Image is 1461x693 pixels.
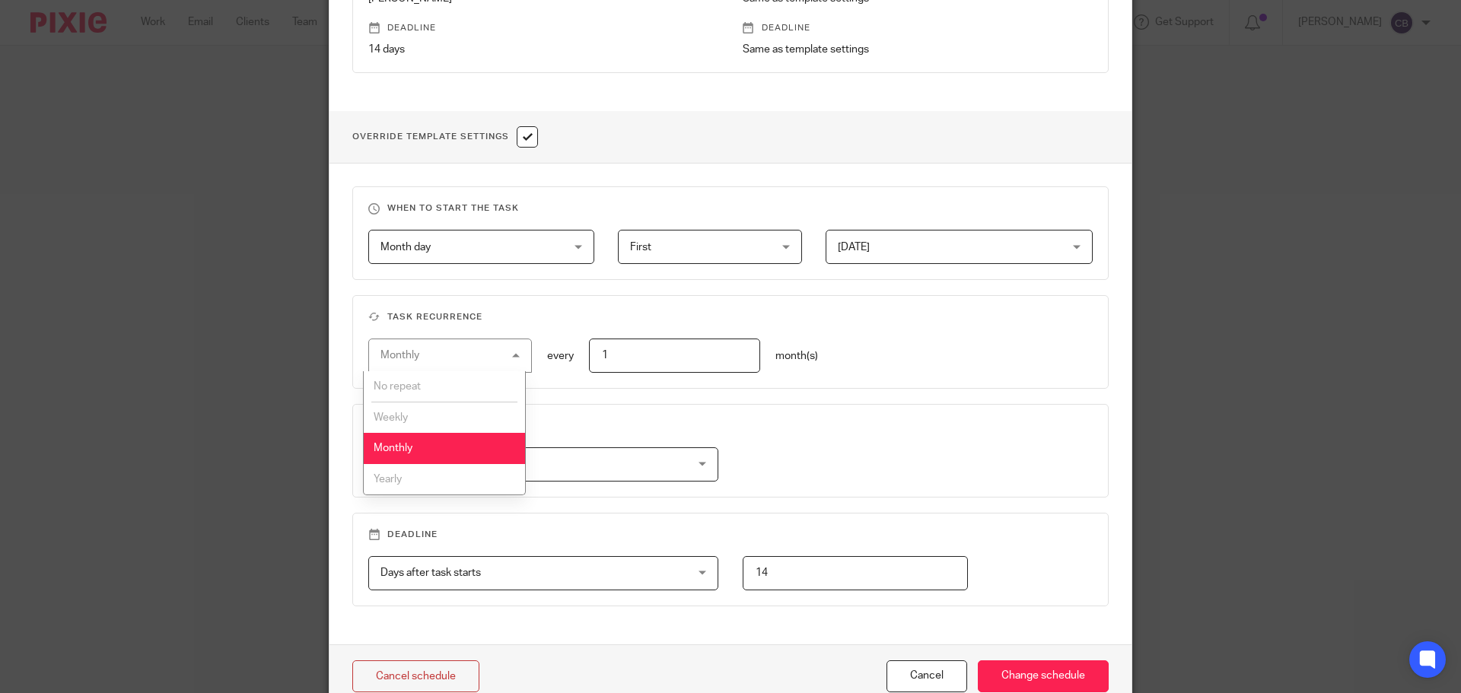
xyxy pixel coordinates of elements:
p: Deadline [368,22,718,34]
input: Change schedule [978,660,1109,693]
a: Cancel schedule [352,660,479,693]
h1: Override Template Settings [352,126,538,148]
div: Monthly [380,350,419,361]
h3: When to start the task [368,202,1093,215]
span: First [630,242,651,253]
span: month(s) [775,351,818,361]
span: No repeat [374,381,421,392]
span: Yearly [374,474,402,485]
p: 14 days [368,42,718,57]
span: Days after task starts [380,567,481,578]
h3: Task recurrence [368,311,1093,323]
span: Monthly [374,443,412,453]
button: Cancel [886,660,967,693]
h3: Default assignee [368,420,1093,432]
span: Month day [380,242,431,253]
p: Deadline [743,22,1093,34]
p: Same as template settings [743,42,1093,57]
p: every [547,348,574,364]
h3: Deadline [368,529,1093,541]
span: [DATE] [838,242,870,253]
span: Weekly [374,412,408,423]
